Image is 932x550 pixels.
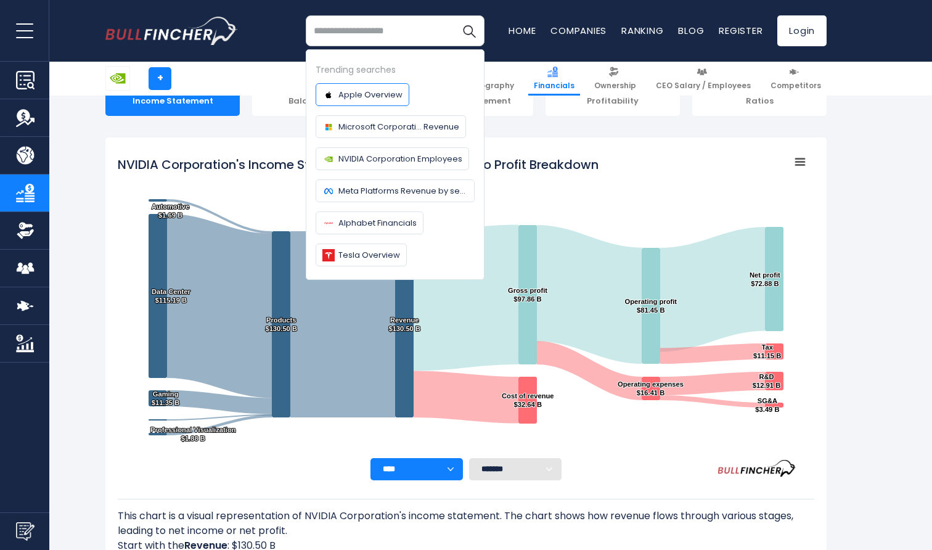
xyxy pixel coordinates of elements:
[594,81,636,91] span: Ownership
[338,152,462,165] span: NVIDIA Corporation Employees
[534,81,574,91] span: Financials
[316,179,475,202] a: Meta Platforms Revenue by segment
[509,24,536,37] a: Home
[316,147,469,170] a: NVIDIA Corporation Employees
[322,249,335,261] img: Company logo
[152,288,190,304] text: Data Center $115.19 B
[316,211,423,234] a: Alphabet Financials
[316,83,409,106] a: Apple Overview
[322,121,335,133] img: Company logo
[621,24,663,37] a: Ranking
[765,62,827,96] a: Competitors
[546,86,680,116] div: Profitability
[678,24,704,37] a: Blog
[322,185,335,197] img: Company logo
[508,287,547,303] text: Gross profit $97.86 B
[322,153,335,165] img: Company logo
[106,67,129,90] img: NVDA logo
[149,67,171,90] a: +
[105,86,240,116] div: Income Statement
[150,426,236,442] text: Professional Visualization $1.88 B
[316,63,475,77] div: Trending searches
[618,380,684,396] text: Operating expenses $16.41 B
[252,86,386,116] div: Balance Sheet
[753,373,780,389] text: R&D $12.91 B
[692,86,827,116] div: Ratios
[656,81,751,91] span: CEO Salary / Employees
[265,316,297,332] text: Products $130.50 B
[528,62,580,96] a: Financials
[16,221,35,240] img: Ownership
[105,17,238,45] img: bullfincher logo
[152,203,190,219] text: Automotive $1.69 B
[777,15,827,46] a: Login
[338,184,468,197] span: Meta Platforms Revenue by segment
[589,62,642,96] a: Ownership
[338,248,400,261] span: Tesla Overview
[322,89,335,101] img: Company logo
[650,62,756,96] a: CEO Salary / Employees
[454,15,484,46] button: Search
[771,81,821,91] span: Competitors
[753,343,781,359] text: Tax $11.15 B
[152,390,179,406] text: Gaming $11.35 B
[750,271,780,287] text: Net profit $72.88 B
[502,392,554,408] text: Cost of revenue $32.64 B
[322,217,335,229] img: Company logo
[316,244,407,266] a: Tesla Overview
[316,115,466,138] a: Microsoft Corporati... Revenue
[338,216,417,229] span: Alphabet Financials
[118,156,599,173] tspan: NVIDIA Corporation's Income Statement Analysis: Revenue to Profit Breakdown
[625,298,677,314] text: Operating profit $81.45 B
[719,24,762,37] a: Register
[388,316,420,332] text: Revenue $130.50 B
[755,397,779,413] text: SG&A $3.49 B
[105,17,238,45] a: Go to homepage
[338,120,459,133] span: Microsoft Corporati... Revenue
[550,24,607,37] a: Companies
[118,150,814,458] svg: NVIDIA Corporation's Income Statement Analysis: Revenue to Profit Breakdown
[338,88,403,101] span: Apple Overview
